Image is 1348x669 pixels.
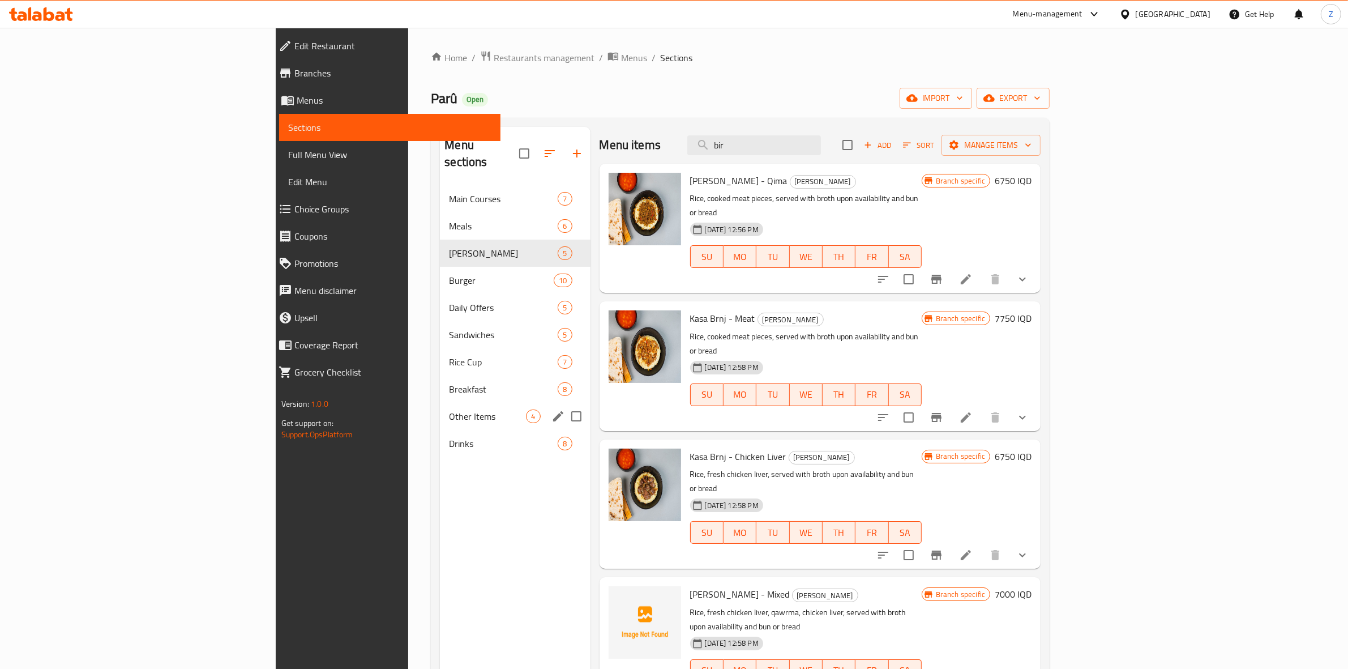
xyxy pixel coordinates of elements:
[440,212,590,240] div: Meals6
[860,386,884,403] span: FR
[859,137,896,154] button: Add
[790,383,823,406] button: WE
[789,451,854,464] span: [PERSON_NAME]
[897,543,921,567] span: Select to update
[690,191,922,220] p: Rice, cooked meat pieces, served with broth upon availability and bun or bread
[1009,404,1036,431] button: show more
[558,438,571,449] span: 8
[269,304,501,331] a: Upsell
[860,249,884,265] span: FR
[889,245,922,268] button: SA
[1016,411,1029,424] svg: Show Choices
[449,328,558,342] div: Sandwiches
[558,355,572,369] div: items
[870,266,897,293] button: sort-choices
[281,397,309,411] span: Version:
[695,525,719,541] span: SU
[724,245,756,268] button: MO
[931,589,990,600] span: Branch specific
[294,39,492,53] span: Edit Restaurant
[269,87,501,114] a: Menus
[440,181,590,462] nav: Menu sections
[558,192,572,206] div: items
[823,521,855,544] button: TH
[1136,8,1210,20] div: [GEOGRAPHIC_DATA]
[449,274,554,287] span: Burger
[558,194,571,204] span: 7
[893,386,917,403] span: SA
[294,257,492,270] span: Promotions
[449,219,558,233] div: Meals
[269,277,501,304] a: Menu disclaimer
[870,404,897,431] button: sort-choices
[690,330,922,358] p: Rice, cooked meat pieces, served with broth upon availability and bun or bread
[794,249,818,265] span: WE
[761,525,785,541] span: TU
[687,135,821,155] input: search
[889,383,922,406] button: SA
[558,382,572,396] div: items
[558,221,571,232] span: 6
[279,114,501,141] a: Sections
[297,93,492,107] span: Menus
[558,384,571,395] span: 8
[695,386,719,403] span: SU
[903,139,934,152] span: Sort
[609,310,681,383] img: Kasa Brnj - Meat
[563,140,590,167] button: Add section
[761,386,785,403] span: TU
[859,137,896,154] span: Add item
[728,525,752,541] span: MO
[790,245,823,268] button: WE
[896,137,942,154] span: Sort items
[294,66,492,80] span: Branches
[700,362,763,373] span: [DATE] 12:58 PM
[652,51,656,65] li: /
[449,437,558,450] span: Drinks
[959,272,973,286] a: Edit menu item
[923,266,950,293] button: Branch-specific-item
[660,51,692,65] span: Sections
[558,246,572,260] div: items
[923,404,950,431] button: Branch-specific-item
[294,202,492,216] span: Choice Groups
[758,313,823,326] span: [PERSON_NAME]
[756,245,789,268] button: TU
[827,525,851,541] span: TH
[893,525,917,541] span: SA
[995,173,1032,189] h6: 6750 IQD
[558,301,572,314] div: items
[440,294,590,321] div: Daily Offers5
[269,195,501,223] a: Choice Groups
[700,500,763,511] span: [DATE] 12:58 PM
[609,449,681,521] img: Kasa Brnj - Chicken Liver
[294,338,492,352] span: Coverage Report
[294,284,492,297] span: Menu disclaimer
[959,411,973,424] a: Edit menu item
[700,638,763,649] span: [DATE] 12:58 PM
[690,448,786,465] span: Kasa Brnj - Chicken Liver
[550,408,567,425] button: edit
[836,133,859,157] span: Select section
[288,121,492,134] span: Sections
[558,328,572,342] div: items
[995,586,1032,602] h6: 7000 IQD
[789,451,855,465] div: Kasa Brnj
[790,175,856,189] div: Kasa Brnj
[756,521,789,544] button: TU
[690,245,724,268] button: SU
[536,140,563,167] span: Sort sections
[311,397,328,411] span: 1.0.0
[860,525,884,541] span: FR
[269,59,501,87] a: Branches
[986,91,1041,105] span: export
[526,410,540,423] div: items
[440,240,590,267] div: [PERSON_NAME]5
[942,135,1041,156] button: Manage items
[1009,542,1036,569] button: show more
[794,386,818,403] span: WE
[621,51,647,65] span: Menus
[1016,548,1029,562] svg: Show Choices
[440,376,590,403] div: Breakfast8
[440,185,590,212] div: Main Courses7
